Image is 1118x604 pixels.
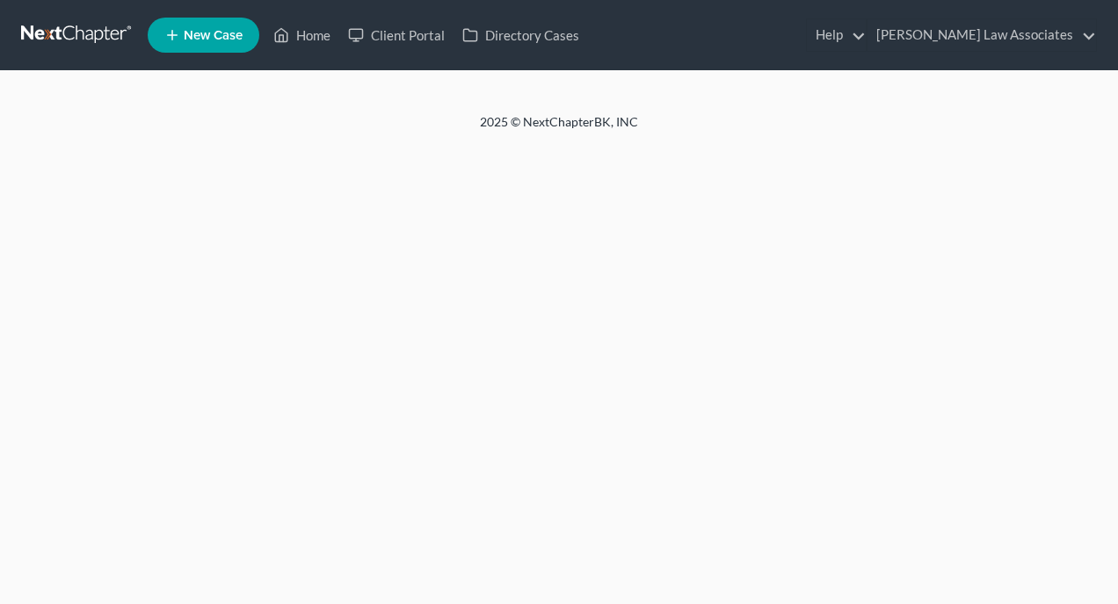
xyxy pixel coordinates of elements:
[58,113,1060,145] div: 2025 © NextChapterBK, INC
[339,19,454,51] a: Client Portal
[265,19,339,51] a: Home
[868,19,1096,51] a: [PERSON_NAME] Law Associates
[454,19,588,51] a: Directory Cases
[807,19,866,51] a: Help
[148,18,259,53] new-legal-case-button: New Case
